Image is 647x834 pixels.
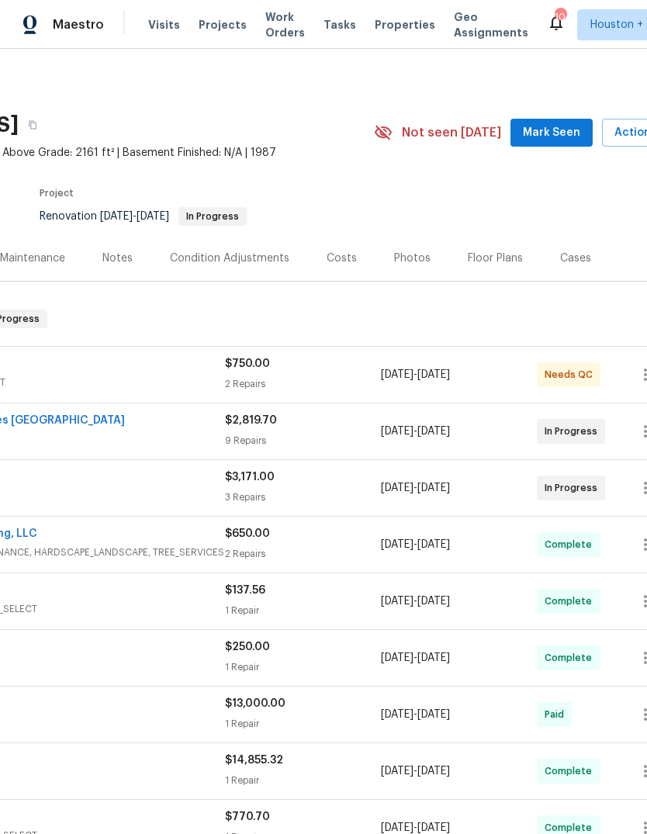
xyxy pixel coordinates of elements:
span: - [381,537,450,552]
span: $770.70 [225,812,270,822]
span: [DATE] [381,369,413,380]
span: Not seen [DATE] [402,125,501,140]
button: Copy Address [19,111,47,139]
div: 3 Repairs [225,490,381,505]
div: 10 [555,9,566,25]
span: - [381,424,450,439]
span: - [381,650,450,666]
span: In Progress [180,212,245,221]
span: Complete [545,537,598,552]
span: Needs QC [545,367,599,382]
span: - [381,367,450,382]
span: $13,000.00 [225,698,285,709]
span: - [381,593,450,609]
div: Costs [327,251,357,266]
span: [DATE] [381,596,413,607]
span: [DATE] [381,709,413,720]
span: [DATE] [137,211,169,222]
span: [DATE] [381,539,413,550]
span: $2,819.70 [225,415,277,426]
span: [DATE] [417,483,450,493]
span: [DATE] [381,822,413,833]
span: Complete [545,650,598,666]
span: [DATE] [417,596,450,607]
span: Complete [545,593,598,609]
span: - [100,211,169,222]
span: [DATE] [417,709,450,720]
span: Tasks [323,19,356,30]
div: 2 Repairs [225,546,381,562]
span: [DATE] [417,539,450,550]
div: 9 Repairs [225,433,381,448]
div: 1 Repair [225,716,381,732]
span: [DATE] [417,369,450,380]
span: [DATE] [417,766,450,777]
span: $650.00 [225,528,270,539]
span: $137.56 [225,585,265,596]
span: In Progress [545,480,604,496]
span: Geo Assignments [454,9,528,40]
span: $14,855.32 [225,755,283,766]
span: [DATE] [381,426,413,437]
span: - [381,707,450,722]
span: [DATE] [417,652,450,663]
div: Notes [102,251,133,266]
div: Photos [394,251,431,266]
span: [DATE] [417,426,450,437]
span: Complete [545,763,598,779]
span: [DATE] [381,766,413,777]
span: [DATE] [381,483,413,493]
span: Work Orders [265,9,305,40]
button: Mark Seen [510,119,593,147]
span: Maestro [53,17,104,33]
div: 1 Repair [225,659,381,675]
span: Mark Seen [523,123,580,143]
span: - [381,480,450,496]
span: Paid [545,707,570,722]
div: Cases [560,251,591,266]
div: 1 Repair [225,773,381,788]
span: $750.00 [225,358,270,369]
span: Renovation [40,211,247,222]
span: [DATE] [381,652,413,663]
span: [DATE] [100,211,133,222]
span: [DATE] [417,822,450,833]
span: $250.00 [225,642,270,652]
span: Visits [148,17,180,33]
span: $3,171.00 [225,472,275,483]
span: - [381,763,450,779]
div: 1 Repair [225,603,381,618]
div: Floor Plans [468,251,523,266]
div: 2 Repairs [225,376,381,392]
div: Condition Adjustments [170,251,289,266]
span: In Progress [545,424,604,439]
span: Project [40,189,74,198]
span: Properties [375,17,435,33]
span: Projects [199,17,247,33]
